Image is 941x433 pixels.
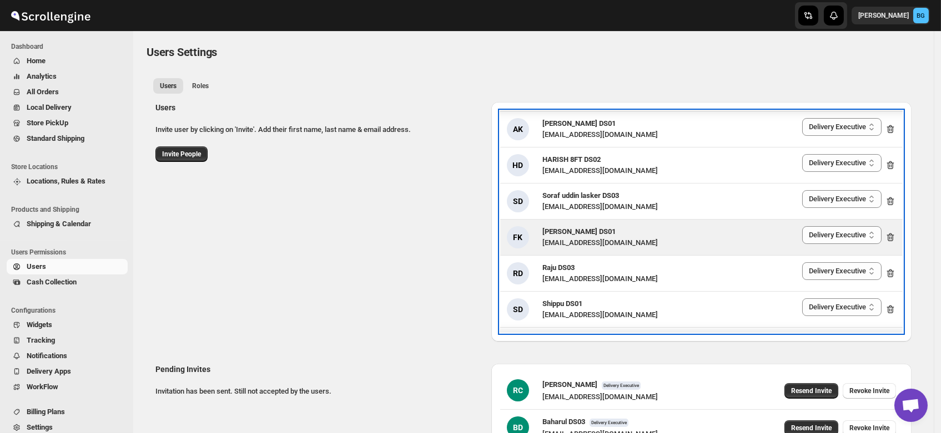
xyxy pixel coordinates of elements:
[155,386,482,397] p: Invitation has been sent. Still not accepted by the users.
[913,8,929,23] span: Brajesh Giri
[192,81,209,90] span: Roles
[791,424,832,432] span: Resend Invite
[11,42,128,51] span: Dashboard
[7,317,128,333] button: Widgets
[542,191,619,200] span: Soraf uddin lasker DS03
[507,226,529,248] div: FK
[542,299,582,308] span: Shippu DS01
[542,391,658,403] div: [EMAIL_ADDRESS][DOMAIN_NAME]
[27,367,71,375] span: Delivery Apps
[7,333,128,348] button: Tracking
[507,262,529,284] div: RD
[858,11,909,20] p: [PERSON_NAME]
[849,386,889,395] span: Revoke Invite
[542,417,585,426] span: Baharul DS03
[27,352,67,360] span: Notifications
[542,201,658,212] div: [EMAIL_ADDRESS][DOMAIN_NAME]
[7,379,128,395] button: WorkFlow
[27,57,46,65] span: Home
[27,72,57,80] span: Analytics
[507,190,529,212] div: SD
[784,383,838,399] button: Resend Invite
[27,407,65,416] span: Billing Plans
[155,146,208,162] button: Invite People
[155,364,482,375] h2: Pending Invites
[27,220,91,228] span: Shipping & Calendar
[27,103,72,111] span: Local Delivery
[7,84,128,100] button: All Orders
[7,348,128,364] button: Notifications
[27,177,105,185] span: Locations, Rules & Rates
[542,155,601,164] span: HARISH 8FT DS02
[849,424,889,432] span: Revoke Invite
[542,237,658,248] div: [EMAIL_ADDRESS][DOMAIN_NAME]
[894,389,928,422] div: Open chat
[155,102,482,113] h2: Users
[843,383,896,399] button: Revoke Invite
[27,336,55,344] span: Tracking
[542,309,658,320] div: [EMAIL_ADDRESS][DOMAIN_NAME]
[7,174,128,189] button: Locations, Rules & Rates
[155,124,482,135] p: Invite user by clicking on 'Invite'. Add their first name, last name & email address.
[7,53,128,69] button: Home
[602,381,641,390] span: Delivery Executive
[507,298,529,320] div: SD
[27,262,46,271] span: Users
[9,2,92,29] img: ScrollEngine
[917,12,925,19] text: BG
[7,364,128,379] button: Delivery Apps
[11,162,128,171] span: Store Locations
[27,88,59,96] span: All Orders
[7,259,128,274] button: Users
[507,154,529,176] div: HD
[542,263,575,272] span: Raju DS03
[27,119,68,127] span: Store PickUp
[7,274,128,290] button: Cash Collection
[542,119,616,128] span: [PERSON_NAME] DS01
[11,248,128,257] span: Users Permissions
[7,216,128,232] button: Shipping & Calendar
[791,386,832,395] span: Resend Invite
[27,320,52,329] span: Widgets
[147,45,217,59] span: Users Settings
[542,129,658,140] div: [EMAIL_ADDRESS][DOMAIN_NAME]
[590,419,628,427] span: Delivery Executive
[542,273,658,284] div: [EMAIL_ADDRESS][DOMAIN_NAME]
[542,165,658,176] div: [EMAIL_ADDRESS][DOMAIN_NAME]
[7,404,128,420] button: Billing Plans
[27,278,77,286] span: Cash Collection
[27,134,84,142] span: Standard Shipping
[7,69,128,84] button: Analytics
[542,227,616,236] span: [PERSON_NAME] DS01
[160,81,177,90] span: Users
[153,78,183,94] button: All customers
[27,383,58,391] span: WorkFlow
[11,306,128,315] span: Configurations
[11,205,128,214] span: Products and Shipping
[852,7,930,24] button: User menu
[507,118,529,140] div: AK
[507,379,529,401] div: RC
[27,423,53,431] span: Settings
[162,150,201,159] span: Invite People
[542,380,597,389] span: [PERSON_NAME]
